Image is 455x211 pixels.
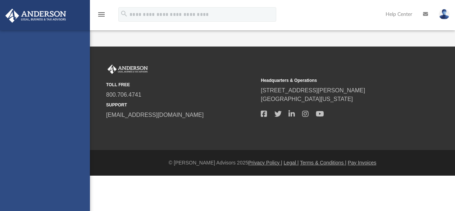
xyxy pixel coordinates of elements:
[97,10,106,19] i: menu
[106,102,256,108] small: SUPPORT
[3,9,68,23] img: Anderson Advisors Platinum Portal
[106,112,204,118] a: [EMAIL_ADDRESS][DOMAIN_NAME]
[261,96,353,102] a: [GEOGRAPHIC_DATA][US_STATE]
[90,159,455,167] div: © [PERSON_NAME] Advisors 2025
[300,160,346,166] a: Terms & Conditions |
[120,10,128,18] i: search
[261,77,410,84] small: Headquarters & Operations
[348,160,376,166] a: Pay Invoices
[106,92,141,98] a: 800.706.4741
[106,65,149,74] img: Anderson Advisors Platinum Portal
[439,9,450,19] img: User Pic
[284,160,299,166] a: Legal |
[106,82,256,88] small: TOLL FREE
[248,160,282,166] a: Privacy Policy |
[261,87,365,93] a: [STREET_ADDRESS][PERSON_NAME]
[97,14,106,19] a: menu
